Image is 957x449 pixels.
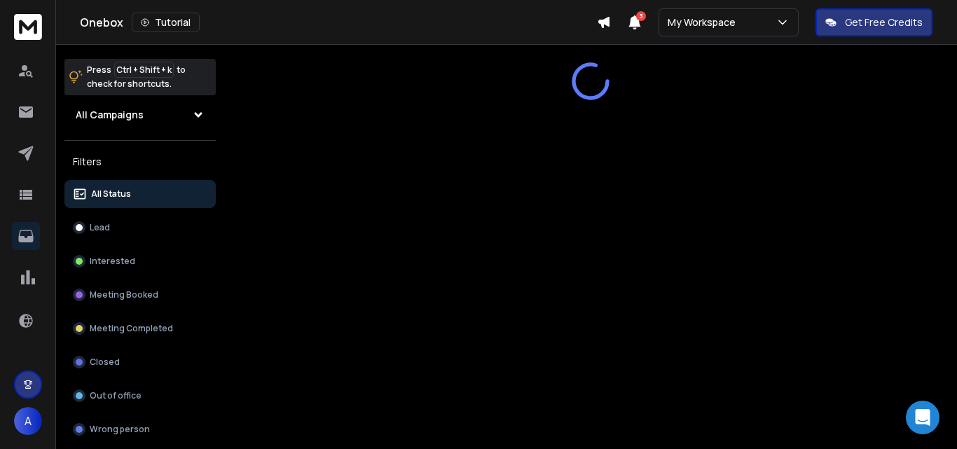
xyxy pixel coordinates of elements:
p: All Status [91,188,131,200]
p: Lead [90,222,110,233]
p: Meeting Booked [90,289,158,301]
p: Get Free Credits [845,15,923,29]
button: Meeting Booked [64,281,216,309]
button: Closed [64,348,216,376]
button: Tutorial [132,13,200,32]
span: Ctrl + Shift + k [114,62,174,78]
p: Closed [90,357,120,368]
p: Press to check for shortcuts. [87,63,186,91]
button: Out of office [64,382,216,410]
button: All Status [64,180,216,208]
p: Meeting Completed [90,323,173,334]
p: Interested [90,256,135,267]
p: Wrong person [90,424,150,435]
h3: Filters [64,152,216,172]
button: Meeting Completed [64,315,216,343]
button: Lead [64,214,216,242]
div: Onebox [80,13,597,32]
button: Interested [64,247,216,275]
p: My Workspace [668,15,741,29]
h1: All Campaigns [76,108,144,122]
span: 3 [636,11,646,21]
button: Get Free Credits [815,8,932,36]
button: A [14,407,42,435]
button: Wrong person [64,415,216,443]
button: All Campaigns [64,101,216,129]
div: Open Intercom Messenger [906,401,939,434]
p: Out of office [90,390,142,401]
